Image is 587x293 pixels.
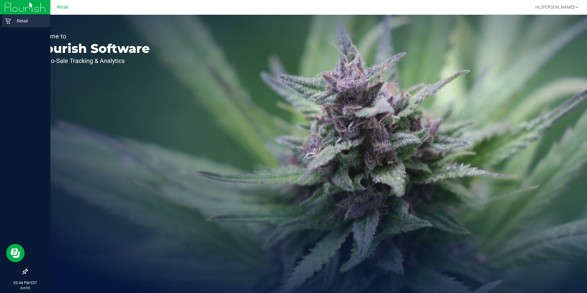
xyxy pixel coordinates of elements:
p: Flourish Software [33,42,150,55]
p: Seed-to-Sale Tracking & Analytics [33,58,150,64]
iframe: Resource center [6,244,25,262]
span: Hi, [PERSON_NAME]! [535,5,575,10]
span: Retail [57,5,68,10]
p: 02:44 PM EDT [3,280,48,286]
p: [DATE] [3,286,48,290]
inline-svg: Retail [5,18,11,24]
p: Retail [11,17,48,25]
p: Welcome to [33,33,150,39]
